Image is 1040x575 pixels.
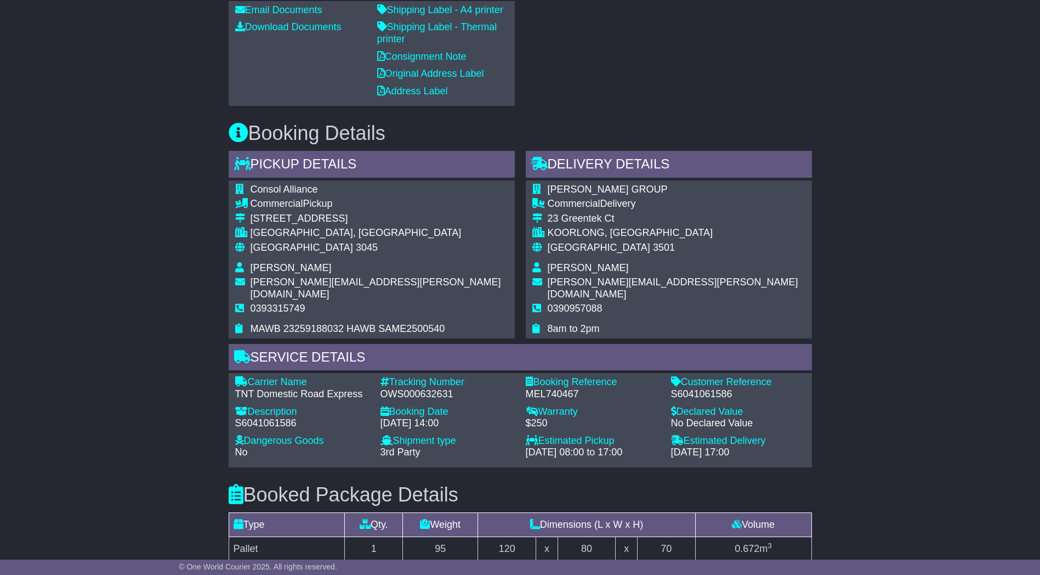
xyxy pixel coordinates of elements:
[637,537,695,561] td: 70
[380,406,515,418] div: Booking Date
[671,418,805,430] div: No Declared Value
[235,388,370,401] div: TNT Domestic Road Express
[478,512,695,537] td: Dimensions (L x W x H)
[377,68,484,79] a: Original Address Label
[235,435,370,447] div: Dangerous Goods
[229,512,345,537] td: Type
[526,435,660,447] div: Estimated Pickup
[526,447,660,459] div: [DATE] 08:00 to 17:00
[548,213,805,225] div: 23 Greentek Ct
[251,184,318,195] span: Consol Alliance
[235,21,342,32] a: Download Documents
[235,406,370,418] div: Description
[526,151,812,181] div: Delivery Details
[229,151,515,181] div: Pickup Details
[251,323,445,334] span: MAWB 23259188032 HAWB SAME2500540
[403,512,478,537] td: Weight
[671,376,805,388] div: Customer Reference
[548,277,798,300] span: [PERSON_NAME][EMAIL_ADDRESS][PERSON_NAME][DOMAIN_NAME]
[526,388,660,401] div: MEL740467
[235,418,370,430] div: S6041061586
[671,447,805,459] div: [DATE] 17:00
[251,277,501,300] span: [PERSON_NAME][EMAIL_ADDRESS][PERSON_NAME][DOMAIN_NAME]
[548,323,600,334] span: 8am to 2pm
[735,543,759,554] span: 0.672
[251,262,332,273] span: [PERSON_NAME]
[548,303,603,314] span: 0390957088
[229,122,812,144] h3: Booking Details
[380,388,515,401] div: OWS000632631
[671,435,805,447] div: Estimated Delivery
[671,406,805,418] div: Declared Value
[251,213,508,225] div: [STREET_ADDRESS]
[377,21,497,44] a: Shipping Label - Thermal printer
[548,198,805,210] div: Delivery
[345,512,403,537] td: Qty.
[179,562,337,571] span: © One World Courier 2025. All rights reserved.
[377,51,467,62] a: Consignment Note
[380,435,515,447] div: Shipment type
[251,198,508,210] div: Pickup
[229,344,812,374] div: Service Details
[356,242,378,253] span: 3045
[526,376,660,388] div: Booking Reference
[536,537,558,561] td: x
[616,537,637,561] td: x
[558,537,616,561] td: 80
[768,542,772,550] sup: 3
[695,537,811,561] td: m
[548,184,668,195] span: [PERSON_NAME] GROUP
[251,198,303,209] span: Commercial
[671,388,805,401] div: S6041061586
[235,447,248,458] span: No
[380,447,420,458] span: 3rd Party
[403,537,478,561] td: 95
[548,242,650,253] span: [GEOGRAPHIC_DATA]
[235,4,322,15] a: Email Documents
[548,227,805,239] div: KOORLONG, [GEOGRAPHIC_DATA]
[235,376,370,388] div: Carrier Name
[229,537,345,561] td: Pallet
[251,303,305,314] span: 0393315749
[695,512,811,537] td: Volume
[377,86,448,97] a: Address Label
[526,406,660,418] div: Warranty
[251,242,353,253] span: [GEOGRAPHIC_DATA]
[345,537,403,561] td: 1
[380,418,515,430] div: [DATE] 14:00
[548,262,629,273] span: [PERSON_NAME]
[526,418,660,430] div: $250
[380,376,515,388] div: Tracking Number
[548,198,600,209] span: Commercial
[229,484,812,506] h3: Booked Package Details
[478,537,536,561] td: 120
[377,4,503,15] a: Shipping Label - A4 printer
[653,242,675,253] span: 3501
[251,227,508,239] div: [GEOGRAPHIC_DATA], [GEOGRAPHIC_DATA]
